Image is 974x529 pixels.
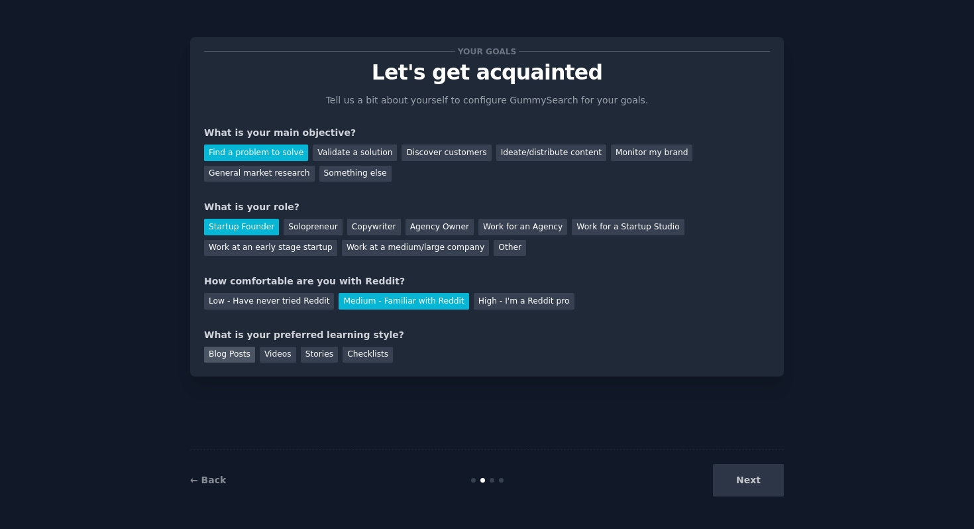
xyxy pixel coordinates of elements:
[260,347,296,363] div: Videos
[204,145,308,161] div: Find a problem to solve
[494,240,526,257] div: Other
[204,61,770,84] p: Let's get acquainted
[204,200,770,214] div: What is your role?
[190,475,226,485] a: ← Back
[402,145,491,161] div: Discover customers
[347,219,401,235] div: Copywriter
[204,274,770,288] div: How comfortable are you with Reddit?
[611,145,692,161] div: Monitor my brand
[339,293,468,310] div: Medium - Familiar with Reddit
[343,347,393,363] div: Checklists
[204,347,255,363] div: Blog Posts
[204,293,334,310] div: Low - Have never tried Reddit
[204,219,279,235] div: Startup Founder
[204,126,770,140] div: What is your main objective?
[478,219,567,235] div: Work for an Agency
[204,240,337,257] div: Work at an early stage startup
[572,219,684,235] div: Work for a Startup Studio
[204,166,315,182] div: General market research
[474,293,574,310] div: High - I'm a Reddit pro
[204,328,770,342] div: What is your preferred learning style?
[496,145,606,161] div: Ideate/distribute content
[313,145,397,161] div: Validate a solution
[320,93,654,107] p: Tell us a bit about yourself to configure GummySearch for your goals.
[301,347,338,363] div: Stories
[342,240,489,257] div: Work at a medium/large company
[406,219,474,235] div: Agency Owner
[455,44,519,58] span: Your goals
[319,166,392,182] div: Something else
[284,219,342,235] div: Solopreneur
